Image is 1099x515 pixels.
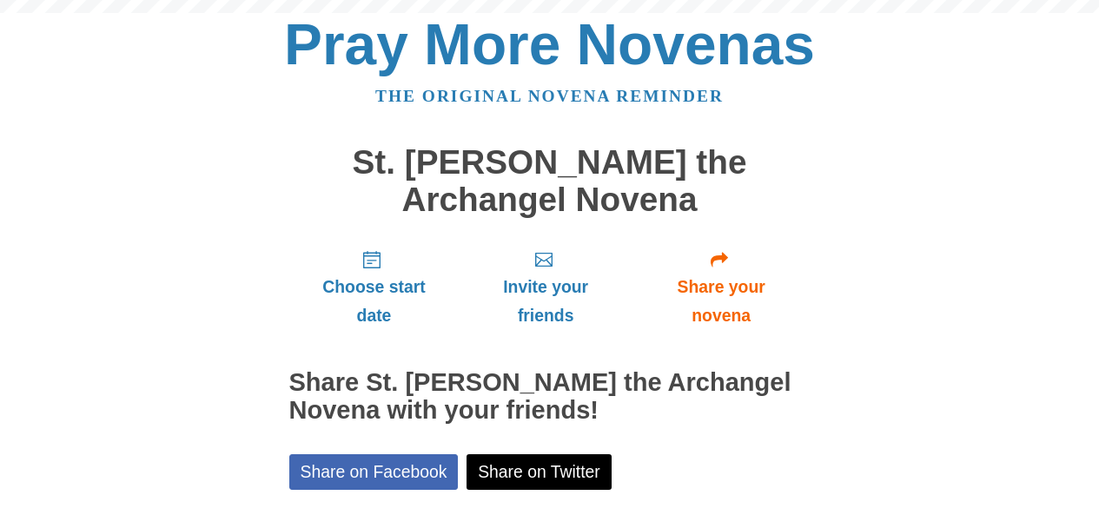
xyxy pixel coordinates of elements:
[467,454,612,490] a: Share on Twitter
[307,273,442,330] span: Choose start date
[459,235,632,339] a: Invite your friends
[650,273,793,330] span: Share your novena
[289,369,811,425] h2: Share St. [PERSON_NAME] the Archangel Novena with your friends!
[289,144,811,218] h1: St. [PERSON_NAME] the Archangel Novena
[375,87,724,105] a: The original novena reminder
[284,12,815,76] a: Pray More Novenas
[476,273,614,330] span: Invite your friends
[289,454,459,490] a: Share on Facebook
[289,235,460,339] a: Choose start date
[632,235,811,339] a: Share your novena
